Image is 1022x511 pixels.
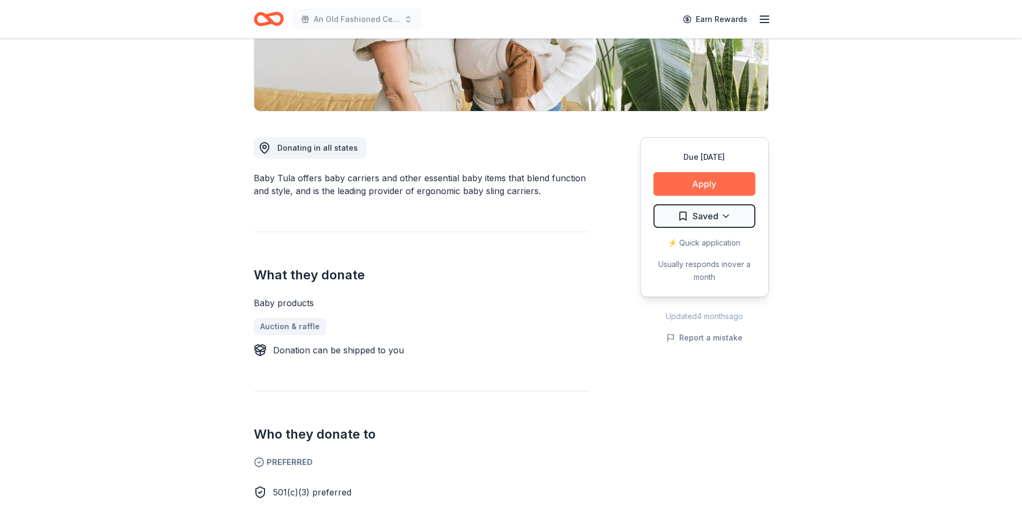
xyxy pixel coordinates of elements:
[653,236,755,249] div: ⚡️ Quick application
[653,151,755,164] div: Due [DATE]
[653,204,755,228] button: Saved
[640,310,769,323] div: Updated 4 months ago
[254,426,589,443] h2: Who they donate to
[314,13,400,26] span: An Old Fashioned Celtic Christmas
[254,297,589,309] div: Baby products
[254,318,326,335] a: Auction & raffle
[653,172,755,196] button: Apply
[292,9,421,30] button: An Old Fashioned Celtic Christmas
[277,143,358,152] span: Donating in all states
[254,6,284,32] a: Home
[653,258,755,284] div: Usually responds in over a month
[273,344,404,357] div: Donation can be shipped to you
[254,172,589,197] div: Baby Tula offers baby carriers and other essential baby items that blend function and style, and ...
[693,209,718,223] span: Saved
[254,266,589,284] h2: What they donate
[677,10,754,29] a: Earn Rewards
[254,456,589,469] span: Preferred
[273,487,351,498] span: 501(c)(3) preferred
[666,331,742,344] button: Report a mistake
